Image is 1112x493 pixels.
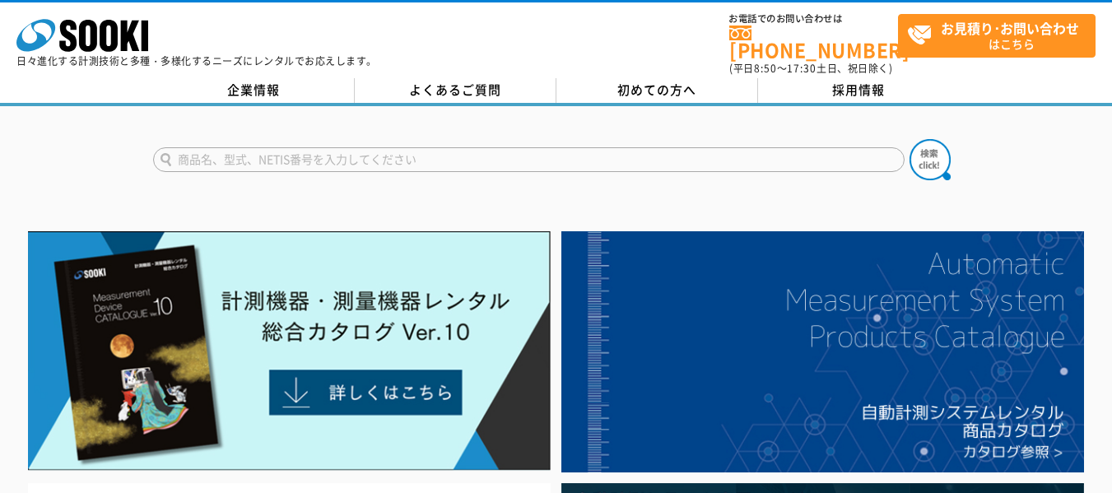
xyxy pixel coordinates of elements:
a: お見積り･お問い合わせはこちら [898,14,1096,58]
img: Catalog Ver10 [28,231,551,471]
a: よくあるご質問 [355,78,556,103]
a: 初めての方へ [556,78,758,103]
a: 企業情報 [153,78,355,103]
a: [PHONE_NUMBER] [729,26,898,59]
img: btn_search.png [910,139,951,180]
span: 8:50 [754,61,777,76]
strong: お見積り･お問い合わせ [941,18,1079,38]
input: 商品名、型式、NETIS番号を入力してください [153,147,905,172]
span: 初めての方へ [617,81,696,99]
span: はこちら [907,15,1095,56]
p: 日々進化する計測技術と多種・多様化するニーズにレンタルでお応えします。 [16,56,377,66]
img: 自動計測システムカタログ [561,231,1084,472]
span: (平日 ～ 土日、祝日除く) [729,61,892,76]
span: お電話でのお問い合わせは [729,14,898,24]
a: 採用情報 [758,78,960,103]
span: 17:30 [787,61,817,76]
